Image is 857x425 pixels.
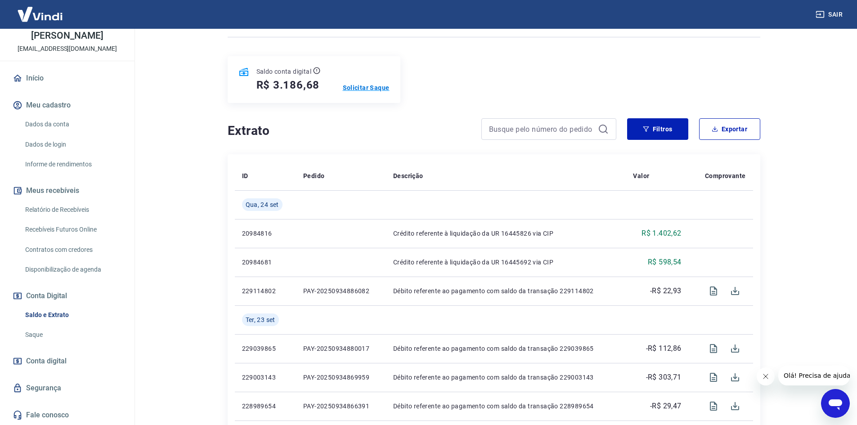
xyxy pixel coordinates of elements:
p: PAY-20250934866391 [303,402,379,411]
p: Descrição [393,171,423,180]
p: -R$ 29,47 [650,401,682,412]
a: Recebíveis Futuros Online [22,220,124,239]
img: Vindi [11,0,69,28]
a: Saque [22,326,124,344]
p: -R$ 22,93 [650,286,682,296]
p: PAY-20250934880017 [303,344,379,353]
a: Informe de rendimentos [22,155,124,174]
p: 20984816 [242,229,289,238]
a: Contratos com credores [22,241,124,259]
span: Visualizar [703,338,724,359]
span: Download [724,395,746,417]
a: Segurança [11,378,124,398]
p: PAY-20250934869959 [303,373,379,382]
a: Conta digital [11,351,124,371]
p: 229003143 [242,373,289,382]
a: Dados de login [22,135,124,154]
button: Sair [814,6,846,23]
p: [EMAIL_ADDRESS][DOMAIN_NAME] [18,44,117,54]
span: Conta digital [26,355,67,367]
iframe: Fechar mensagem [757,367,775,385]
a: Dados da conta [22,115,124,134]
span: Download [724,367,746,388]
iframe: Botão para abrir a janela de mensagens [821,389,850,418]
p: R$ 1.402,62 [642,228,681,239]
input: Busque pelo número do pedido [489,122,594,136]
p: Débito referente ao pagamento com saldo da transação 229114802 [393,286,619,295]
p: Crédito referente à liquidação da UR 16445692 via CIP [393,258,619,267]
span: Qua, 24 set [246,200,279,209]
p: Crédito referente à liquidação da UR 16445826 via CIP [393,229,619,238]
button: Meus recebíveis [11,181,124,201]
p: ID [242,171,248,180]
p: R$ 598,54 [648,257,682,268]
p: -R$ 112,86 [646,343,682,354]
p: Pedido [303,171,324,180]
p: [PERSON_NAME] [31,31,103,40]
span: Olá! Precisa de ajuda? [5,6,76,13]
iframe: Mensagem da empresa [778,366,850,385]
a: Início [11,68,124,88]
p: Saldo conta digital [256,67,312,76]
p: Débito referente ao pagamento com saldo da transação 229003143 [393,373,619,382]
a: Solicitar Saque [343,83,390,92]
p: Valor [633,171,649,180]
h5: R$ 3.186,68 [256,78,320,92]
p: Débito referente ao pagamento com saldo da transação 228989654 [393,402,619,411]
button: Filtros [627,118,688,140]
span: Ter, 23 set [246,315,275,324]
p: Comprovante [705,171,745,180]
p: PAY-20250934886082 [303,286,379,295]
span: Visualizar [703,395,724,417]
button: Meu cadastro [11,95,124,115]
p: 20984681 [242,258,289,267]
a: Fale conosco [11,405,124,425]
span: Visualizar [703,367,724,388]
button: Conta Digital [11,286,124,306]
span: Download [724,280,746,302]
span: Visualizar [703,280,724,302]
button: Exportar [699,118,760,140]
p: Débito referente ao pagamento com saldo da transação 229039865 [393,344,619,353]
a: Relatório de Recebíveis [22,201,124,219]
span: Download [724,338,746,359]
h4: Extrato [228,122,471,140]
a: Saldo e Extrato [22,306,124,324]
a: Disponibilização de agenda [22,260,124,279]
p: 229114802 [242,286,289,295]
p: -R$ 303,71 [646,372,682,383]
p: 228989654 [242,402,289,411]
p: 229039865 [242,344,289,353]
